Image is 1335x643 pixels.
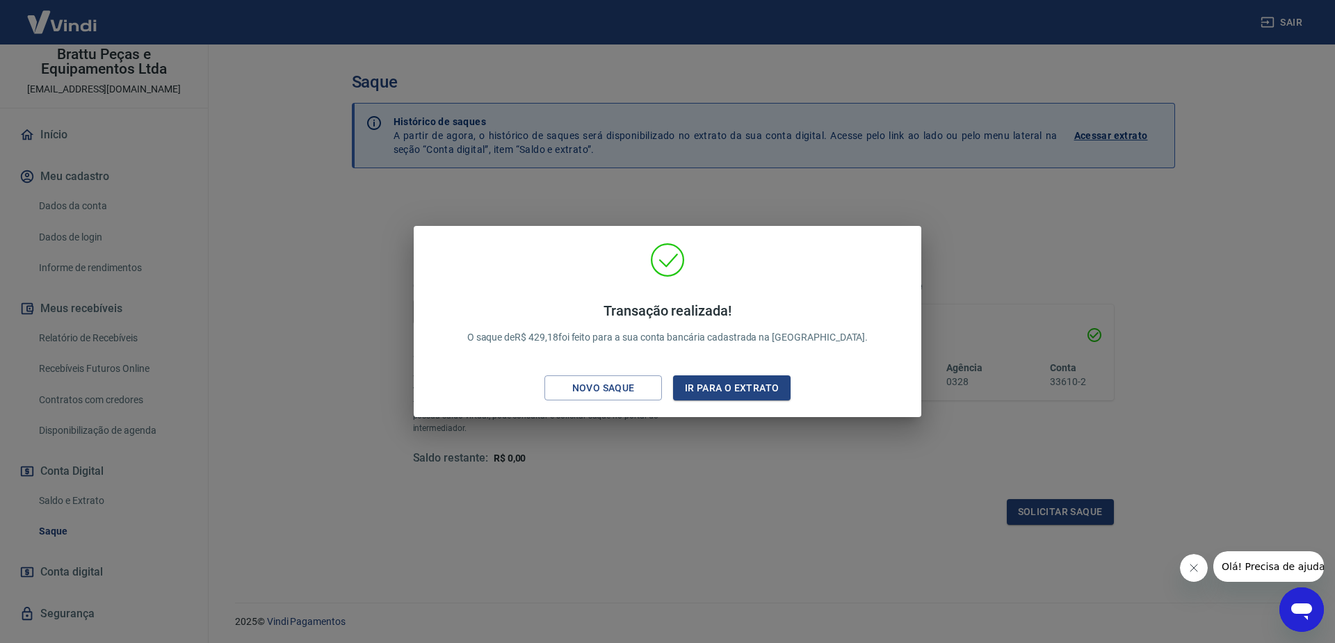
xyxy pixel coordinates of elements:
[1213,551,1324,582] iframe: Mensagem da empresa
[8,10,117,21] span: Olá! Precisa de ajuda?
[1279,587,1324,632] iframe: Botão para abrir a janela de mensagens
[544,375,662,401] button: Novo saque
[1180,554,1208,582] iframe: Fechar mensagem
[556,380,652,397] div: Novo saque
[673,375,791,401] button: Ir para o extrato
[467,302,868,345] p: O saque de R$ 429,18 foi feito para a sua conta bancária cadastrada na [GEOGRAPHIC_DATA].
[467,302,868,319] h4: Transação realizada!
